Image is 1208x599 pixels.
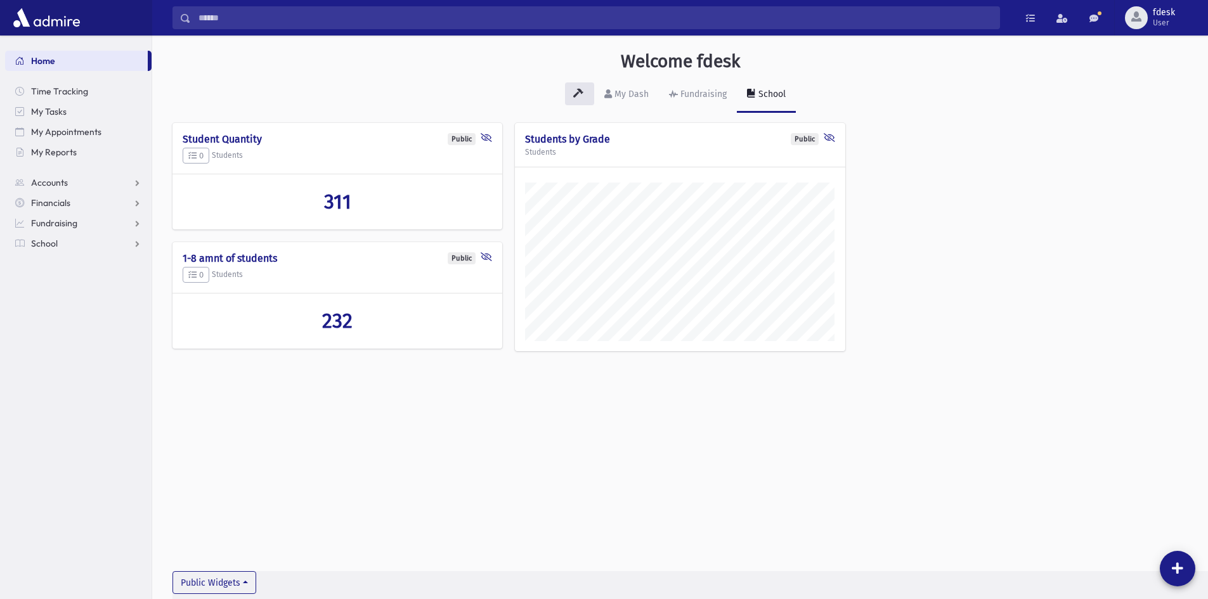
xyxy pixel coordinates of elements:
button: 0 [183,148,209,164]
span: 311 [324,190,351,214]
span: 232 [322,309,353,333]
div: School [756,89,786,100]
a: Time Tracking [5,81,152,101]
a: My Reports [5,142,152,162]
a: 311 [183,190,492,214]
a: Fundraising [5,213,152,233]
span: 0 [188,151,204,160]
span: Accounts [31,177,68,188]
a: My Dash [594,77,659,113]
button: 0 [183,267,209,283]
span: 0 [188,270,204,280]
h3: Welcome fdesk [621,51,740,72]
a: School [737,77,796,113]
a: Fundraising [659,77,737,113]
span: School [31,238,58,249]
h4: 1-8 amnt of students [183,252,492,264]
h5: Students [525,148,835,157]
a: My Tasks [5,101,152,122]
div: Fundraising [678,89,727,100]
a: Financials [5,193,152,213]
a: Home [5,51,148,71]
a: Accounts [5,172,152,193]
h5: Students [183,267,492,283]
span: Financials [31,197,70,209]
div: Public [448,133,476,145]
h5: Students [183,148,492,164]
div: My Dash [612,89,649,100]
span: Home [31,55,55,67]
h4: Student Quantity [183,133,492,145]
span: My Appointments [31,126,101,138]
button: Public Widgets [172,571,256,594]
div: Public [791,133,819,145]
input: Search [191,6,999,29]
span: User [1153,18,1175,28]
img: AdmirePro [10,5,83,30]
span: Time Tracking [31,86,88,97]
h4: Students by Grade [525,133,835,145]
a: My Appointments [5,122,152,142]
a: School [5,233,152,254]
div: Public [448,252,476,264]
span: Fundraising [31,217,77,229]
span: My Tasks [31,106,67,117]
span: fdesk [1153,8,1175,18]
span: My Reports [31,146,77,158]
a: 232 [183,309,492,333]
